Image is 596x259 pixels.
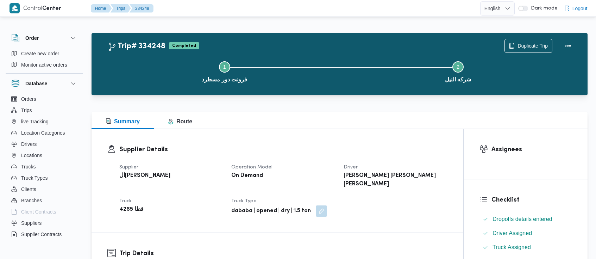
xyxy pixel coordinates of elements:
h3: Supplier Details [119,145,447,154]
span: Route [168,118,192,124]
span: Truck Assigned [493,243,531,252]
span: Create new order [21,49,59,58]
span: Suppliers [21,219,42,227]
b: dababa | opened | dry | 1.5 ton [231,207,311,215]
button: Database [11,79,77,88]
button: live Tracking [8,116,80,127]
iframe: chat widget [7,231,30,252]
button: Locations [8,150,80,161]
span: فرونت دور مسطرد [202,75,247,84]
span: Completed [169,42,199,49]
button: Order [11,34,77,42]
span: Truck Assigned [493,244,531,250]
button: Dropoffs details entered [480,214,572,225]
span: Location Categories [21,129,65,137]
button: Monitor active orders [8,59,80,70]
span: Trucks [21,162,36,171]
button: Client Contracts [8,206,80,217]
img: X8yXhbKr1z7QwAAAABJRU5ErkJggg== [10,3,20,13]
button: Orders [8,93,80,105]
span: 2 [457,64,459,70]
div: Order [6,48,83,73]
span: Truck Type [231,199,257,203]
button: Drivers [8,138,80,150]
span: Devices [21,241,39,250]
span: Logout [572,4,588,13]
button: Truck Assigned [480,242,572,253]
button: Suppliers [8,217,80,229]
button: Truck Types [8,172,80,184]
span: Driver Assigned [493,229,532,238]
button: Branches [8,195,80,206]
button: Create new order [8,48,80,59]
span: Dropoffs details entered [493,215,552,223]
b: On Demand [231,172,263,180]
span: Client Contracts [21,208,56,216]
button: شركه النيل [341,53,575,90]
span: Supplier Contracts [21,230,62,239]
span: شركه النيل [445,75,471,84]
span: Truck [119,199,132,203]
span: Orders [21,95,36,103]
h3: Trip Details [119,249,447,258]
button: Logout [561,1,590,16]
button: Clients [8,184,80,195]
span: Clients [21,185,36,193]
button: Home [91,4,112,13]
span: Locations [21,151,42,160]
span: Branches [21,196,42,205]
b: قطا 4265 [119,205,144,214]
span: Supplier [119,165,138,169]
span: Summary [106,118,140,124]
span: Drivers [21,140,37,148]
button: Trips [111,4,131,13]
button: 334248 [130,4,153,13]
span: Monitor active orders [21,61,67,69]
span: Truck Types [21,174,48,182]
button: Location Categories [8,127,80,138]
span: Driver [344,165,358,169]
button: Trips [8,105,80,116]
b: [PERSON_NAME] [PERSON_NAME] [PERSON_NAME] [344,172,446,189]
button: Duplicate Trip [504,39,552,53]
h2: Trip# 334248 [108,42,165,51]
span: Operation Model [231,165,272,169]
h3: Order [25,34,39,42]
span: Duplicate Trip [517,42,548,50]
button: فرونت دور مسطرد [108,53,341,90]
button: Driver Assigned [480,228,572,239]
h3: Database [25,79,47,88]
button: Actions [561,39,575,53]
span: Trips [21,106,32,115]
button: Supplier Contracts [8,229,80,240]
span: Dark mode [528,6,558,11]
div: Database [6,93,83,246]
h3: Checklist [491,195,572,205]
button: Devices [8,240,80,251]
span: live Tracking [21,117,49,126]
span: 1 [223,64,226,70]
span: Dropoffs details entered [493,216,552,222]
b: ال[PERSON_NAME] [119,172,170,180]
h3: Assignees [491,145,572,154]
button: Trucks [8,161,80,172]
b: Center [42,6,61,11]
span: Driver Assigned [493,230,532,236]
b: Completed [172,44,196,48]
